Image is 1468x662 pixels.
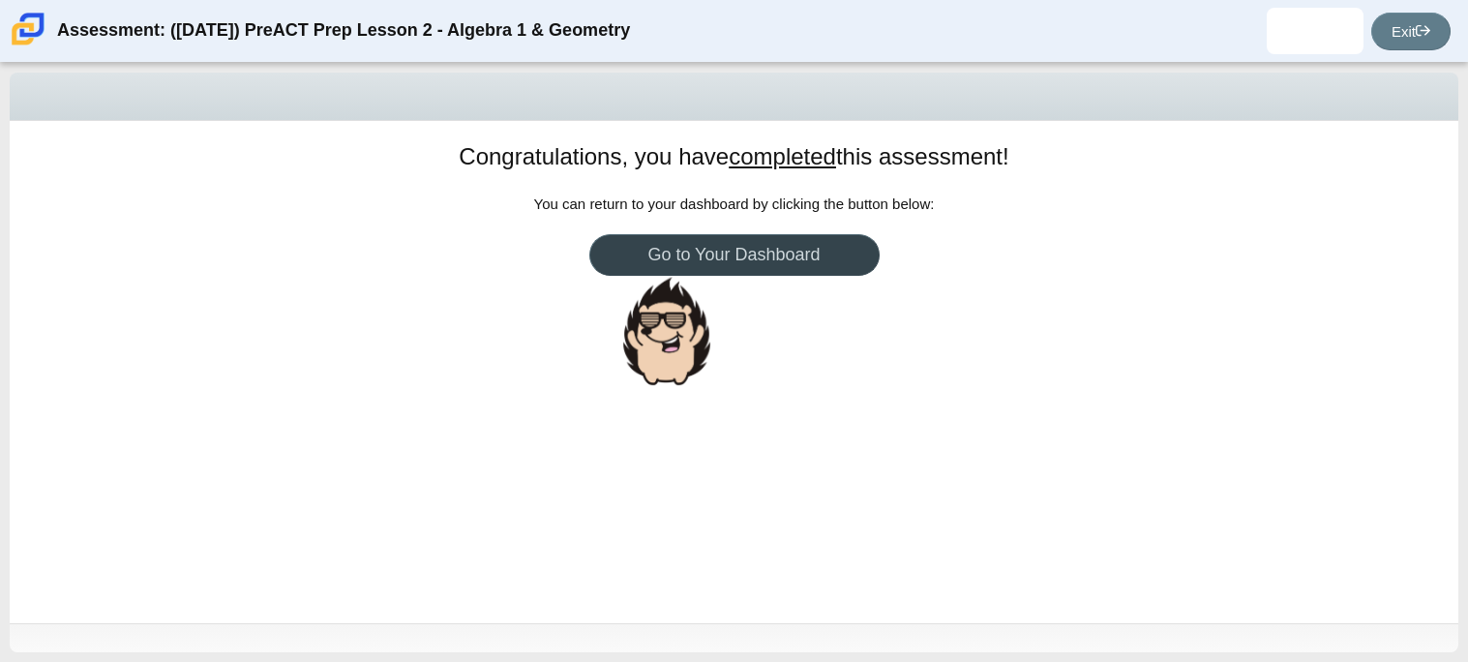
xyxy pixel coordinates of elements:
[8,9,48,49] img: Carmen School of Science & Technology
[729,143,836,169] u: completed
[589,234,880,276] a: Go to Your Dashboard
[459,140,1008,173] h1: Congratulations, you have this assessment!
[1371,13,1451,50] a: Exit
[1300,15,1331,46] img: sarai.delgado.3cmHeJ
[8,36,48,52] a: Carmen School of Science & Technology
[534,196,935,212] span: You can return to your dashboard by clicking the button below:
[57,8,630,54] div: Assessment: ([DATE]) PreACT Prep Lesson 2 - Algebra 1 & Geometry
